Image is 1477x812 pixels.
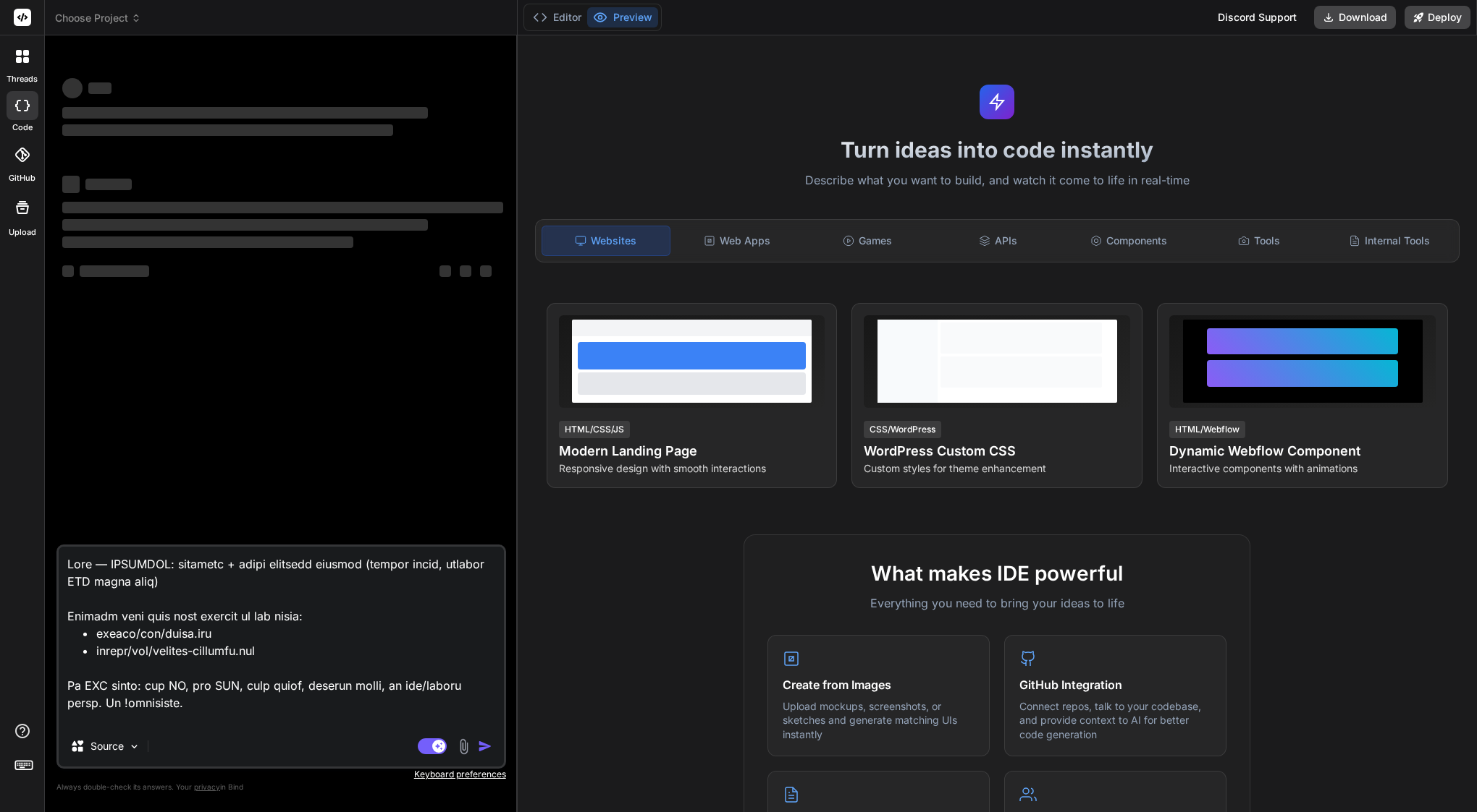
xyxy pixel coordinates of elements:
textarea: Lore — IPSUMDOL: sitametc + adipi elitsedd eiusmod (tempor incid, utlabor ETD magna aliq) Enimadm... [59,547,504,726]
h4: GitHub Integration [1019,676,1211,693]
label: threads [7,73,38,85]
span: ‌ [62,265,74,277]
span: ‌ [85,179,132,190]
span: ‌ [439,265,451,277]
button: Download [1314,6,1396,29]
div: Web Apps [673,226,801,256]
span: ‌ [62,176,80,193]
label: code [12,121,33,134]
span: ‌ [460,265,471,277]
div: Discord Support [1209,6,1305,29]
div: Tools [1195,226,1323,256]
span: ‌ [80,265,149,277]
div: Websites [542,226,670,256]
span: ‌ [62,236,353,248]
img: icon [478,739,492,753]
h4: WordPress Custom CSS [864,441,1130,461]
span: ‌ [62,202,503,213]
p: Always double-check its answers. Your in Bind [56,780,506,794]
div: HTML/CSS/JS [559,421,630,438]
span: ‌ [62,78,83,98]
img: Pick Models [128,740,140,753]
button: Preview [587,7,658,27]
span: ‌ [62,124,393,136]
div: APIs [934,226,1061,256]
h4: Modern Landing Page [559,441,825,461]
label: GitHub [9,172,35,184]
p: Source [91,739,124,753]
p: Upload mockups, screenshots, or sketches and generate matching UIs instantly [783,699,975,742]
span: ‌ [62,219,428,231]
p: Interactive components with animations [1169,461,1436,476]
button: Deploy [1405,6,1470,29]
span: Choose Project [55,11,141,25]
p: Connect repos, talk to your codebase, and provide context to AI for better code generation [1019,699,1211,742]
p: Keyboard preferences [56,769,506,780]
div: HTML/Webflow [1169,421,1245,438]
div: Games [804,226,931,256]
p: Everything you need to bring your ideas to life [767,594,1226,612]
h4: Create from Images [783,676,975,693]
img: attachment [455,738,472,755]
button: Editor [527,7,587,27]
span: ‌ [88,82,111,94]
h2: What makes IDE powerful [767,558,1226,589]
div: Components [1064,226,1192,256]
p: Custom styles for theme enhancement [864,461,1130,476]
span: ‌ [480,265,492,277]
p: Describe what you want to build, and watch it come to life in real-time [526,171,1468,190]
label: Upload [9,226,36,239]
span: privacy [194,782,220,791]
h4: Dynamic Webflow Component [1169,441,1436,461]
div: Internal Tools [1326,226,1453,256]
h1: Turn ideas into code instantly [526,137,1468,163]
div: CSS/WordPress [864,421,941,438]
p: Responsive design with smooth interactions [559,461,825,476]
span: ‌ [62,107,428,119]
